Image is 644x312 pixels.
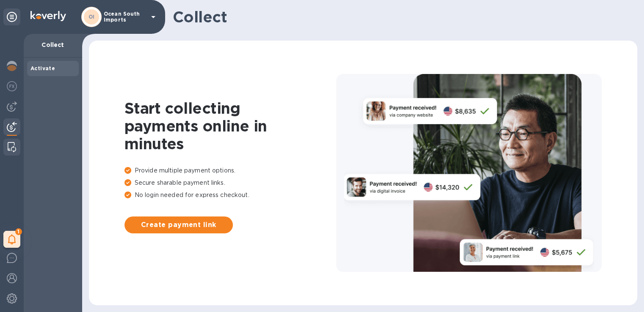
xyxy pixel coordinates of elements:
p: Collect [30,41,75,49]
b: OI [88,14,95,20]
img: Logo [30,11,66,21]
img: Foreign exchange [7,81,17,91]
h1: Start collecting payments online in minutes [124,99,336,153]
p: No login needed for express checkout. [124,191,336,200]
b: Activate [30,65,55,71]
span: Create payment link [131,220,226,230]
p: Ocean South Imports [104,11,146,23]
p: Secure sharable payment links. [124,178,336,187]
button: Create payment link [124,216,233,233]
h1: Collect [173,8,630,26]
div: Unpin categories [3,8,20,25]
p: Provide multiple payment options. [124,166,336,175]
span: 1 [15,228,22,235]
